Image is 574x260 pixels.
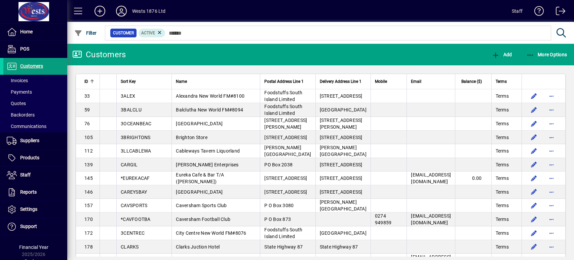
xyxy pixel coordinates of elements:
span: PO Box 2038 [264,162,293,167]
span: [EMAIL_ADDRESS][DOMAIN_NAME] [411,172,451,184]
span: Support [20,224,37,229]
span: Foodstuffs South Island Limited [264,227,302,239]
span: ID [84,78,88,85]
button: More options [546,145,557,156]
span: 178 [84,244,93,250]
button: More options [546,118,557,129]
span: [STREET_ADDRESS] [264,189,307,195]
button: Edit [529,145,539,156]
span: 76 [84,121,90,126]
span: More Options [526,52,567,57]
span: P O Box 3080 [264,203,294,208]
button: Edit [529,132,539,143]
span: 157 [84,203,93,208]
span: [PERSON_NAME][GEOGRAPHIC_DATA] [264,145,311,157]
span: Name [176,78,187,85]
div: Balance ($) [459,78,488,85]
span: Balclutha New World FM#8094 [176,107,243,112]
div: Email [411,78,451,85]
mat-chip: Activation Status: Active [139,29,165,37]
button: More options [546,91,557,101]
span: [GEOGRAPHIC_DATA] [320,230,367,236]
span: Sort Key [121,78,136,85]
a: Communications [3,121,67,132]
a: Knowledge Base [529,1,544,23]
span: Terms [496,78,507,85]
a: Backorders [3,109,67,121]
button: More options [546,228,557,238]
span: State Highway 87 [320,244,358,250]
span: 146 [84,189,93,195]
span: [STREET_ADDRESS][PERSON_NAME] [264,118,307,130]
span: 3BRIGHTONS [121,135,151,140]
span: [STREET_ADDRESS][PERSON_NAME] [320,118,362,130]
span: [EMAIL_ADDRESS][DOMAIN_NAME] [411,213,451,225]
span: Terms [496,202,509,209]
div: Customers [72,49,126,60]
button: Edit [529,187,539,197]
button: More options [546,214,557,225]
span: 3BALCLU [121,107,142,112]
button: More options [546,241,557,252]
button: Edit [529,159,539,170]
span: CAVSPORTS [121,203,147,208]
span: Invoices [7,78,28,83]
div: Wests 1876 Ltd [132,6,165,17]
span: [STREET_ADDRESS] [320,189,362,195]
span: [GEOGRAPHIC_DATA] [176,189,223,195]
span: Terms [496,189,509,195]
span: City Centre New World FM#8076 [176,230,246,236]
span: 33 [84,93,90,99]
span: [STREET_ADDRESS] [264,135,307,140]
button: Add [89,5,111,17]
span: [PERSON_NAME][GEOGRAPHIC_DATA] [320,199,367,212]
button: More options [546,200,557,211]
button: More options [546,104,557,115]
span: Customer [113,30,134,36]
span: Filter [74,30,97,36]
button: Edit [529,173,539,184]
span: [GEOGRAPHIC_DATA] [320,107,367,112]
span: POS [20,46,29,52]
span: Mobile [375,78,387,85]
span: Backorders [7,112,35,118]
span: Balance ($) [461,78,482,85]
button: Filter [73,27,99,39]
span: *CAVFOOTBA [121,217,151,222]
span: Reports [20,189,37,195]
span: 170 [84,217,93,222]
button: Edit [529,214,539,225]
span: Terms [496,161,509,168]
span: [PERSON_NAME] Enterprises [176,162,238,167]
span: Postal Address Line 1 [264,78,304,85]
span: [STREET_ADDRESS] [320,162,362,167]
a: Invoices [3,75,67,86]
div: Mobile [375,78,403,85]
a: Quotes [3,98,67,109]
span: Foodstuffs South Island Limited [264,90,302,102]
button: More options [546,159,557,170]
span: 105 [84,135,93,140]
a: Home [3,24,67,40]
span: P O Box 873 [264,217,291,222]
span: CAREYSBAY [121,189,147,195]
span: 172 [84,230,93,236]
span: Payments [7,89,32,95]
span: Caversham Football Club [176,217,230,222]
button: More Options [525,48,569,61]
span: *EUREKACAF [121,175,150,181]
span: State Highway 87 [264,244,303,250]
a: Support [3,218,67,235]
button: More options [546,132,557,143]
button: Edit [529,104,539,115]
a: Settings [3,201,67,218]
span: Active [141,31,155,35]
span: Add [492,52,512,57]
button: Edit [529,241,539,252]
span: 3ALEX [121,93,135,99]
span: Terms [496,106,509,113]
td: 0.00 [455,171,491,185]
a: Payments [3,86,67,98]
span: 139 [84,162,93,167]
span: Customers [20,63,43,69]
